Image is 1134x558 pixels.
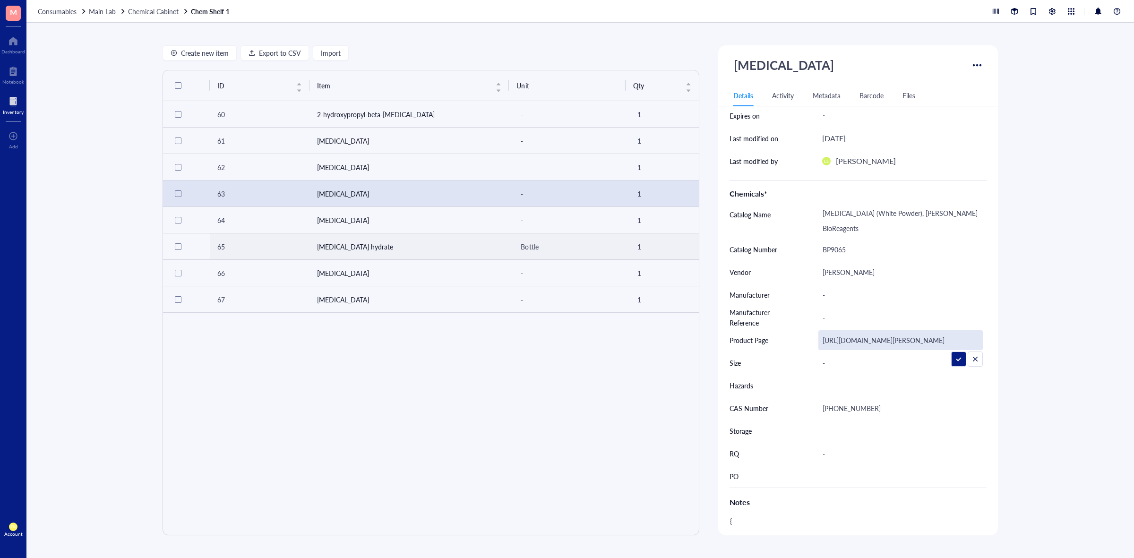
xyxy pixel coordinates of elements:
[317,80,490,91] span: Item
[309,70,509,101] th: Item
[730,133,778,144] div: Last modified on
[38,7,87,16] a: Consumables
[89,7,116,16] span: Main Lab
[210,70,309,101] th: ID
[217,80,291,91] span: ID
[309,154,509,180] td: Ethacrynic acid
[730,335,768,345] div: Product Page
[313,45,349,60] button: Import
[1,49,25,54] div: Dashboard
[3,109,24,115] div: Inventory
[309,128,509,154] td: Dexamethasone
[241,45,309,60] button: Export to CSV
[516,266,618,280] div: -
[733,90,753,101] div: Details
[813,90,841,101] div: Metadata
[38,7,77,16] span: Consumables
[11,524,16,529] span: EN
[217,189,302,199] div: 63
[633,293,667,306] div: 1
[516,293,618,306] div: -
[217,109,302,120] div: 60
[818,444,983,464] div: -
[309,101,509,128] td: 2-hydroxypropyl-beta-cyclodextrin
[730,267,751,277] div: Vendor
[633,108,667,121] div: 1
[859,90,884,101] div: Barcode
[818,308,983,327] div: -
[633,187,667,200] div: 1
[509,70,626,101] th: Unit
[516,214,618,227] div: -
[730,403,768,413] div: CAS Number
[822,132,846,145] div: [DATE]
[730,209,771,220] div: Catalog Name
[730,111,760,121] div: Expires on
[309,207,509,233] td: Mefloquine hydrochloride
[818,353,983,373] div: -
[818,262,983,282] div: [PERSON_NAME]
[633,266,667,280] div: 1
[9,144,18,149] div: Add
[730,426,752,436] div: Storage
[633,240,667,253] div: 1
[516,240,618,253] div: Bottle
[730,188,987,199] div: Chemicals*
[730,53,838,77] div: [MEDICAL_DATA]
[633,214,667,227] div: 1
[633,134,667,147] div: 1
[730,156,778,166] div: Last modified by
[516,134,618,147] div: -
[818,240,983,259] div: BP9065
[902,90,915,101] div: Files
[163,45,237,60] button: Create new item
[836,155,896,167] div: [PERSON_NAME]
[730,244,777,255] div: Catalog Number
[2,64,24,85] a: Notebook
[217,268,302,278] div: 66
[128,7,179,16] span: Chemical Cabinet
[217,136,302,146] div: 61
[10,6,17,18] span: M
[516,161,618,174] div: -
[730,380,753,391] div: Hazards
[217,241,302,252] div: 65
[730,448,739,459] div: RQ
[818,285,983,305] div: -
[772,90,794,101] div: Activity
[309,233,509,260] td: Neomycin sulfate hydrate
[89,7,126,16] a: Main Lab
[626,70,699,101] th: Qty
[730,307,799,328] div: Manufacturer Reference
[321,49,341,57] span: Import
[217,162,302,172] div: 62
[181,49,229,57] span: Create new item
[730,358,741,368] div: Size
[217,294,302,305] div: 67
[309,180,509,207] td: Kanamycin Sulfate
[730,471,739,481] div: PO
[259,49,301,57] span: Export to CSV
[633,161,667,174] div: 1
[2,79,24,85] div: Notebook
[730,496,987,509] div: Notes
[730,290,770,300] div: Manufacturer
[3,94,24,115] a: Inventory
[818,398,983,418] div: [PHONE_NUMBER]
[217,215,302,225] div: 64
[1,34,25,54] a: Dashboard
[4,531,23,537] div: Account
[128,7,189,16] a: Chemical Cabinet
[824,159,828,164] span: LS
[516,187,618,200] div: -
[516,108,618,121] div: -
[191,7,231,16] a: Chem Shelf 1
[309,260,509,286] td: Tyloxapol
[633,80,680,91] span: Qty
[818,203,983,238] div: [MEDICAL_DATA] (White Powder), [PERSON_NAME] BioReagents
[818,466,983,486] div: -
[818,107,983,124] div: -
[309,286,509,313] td: Ofloxacin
